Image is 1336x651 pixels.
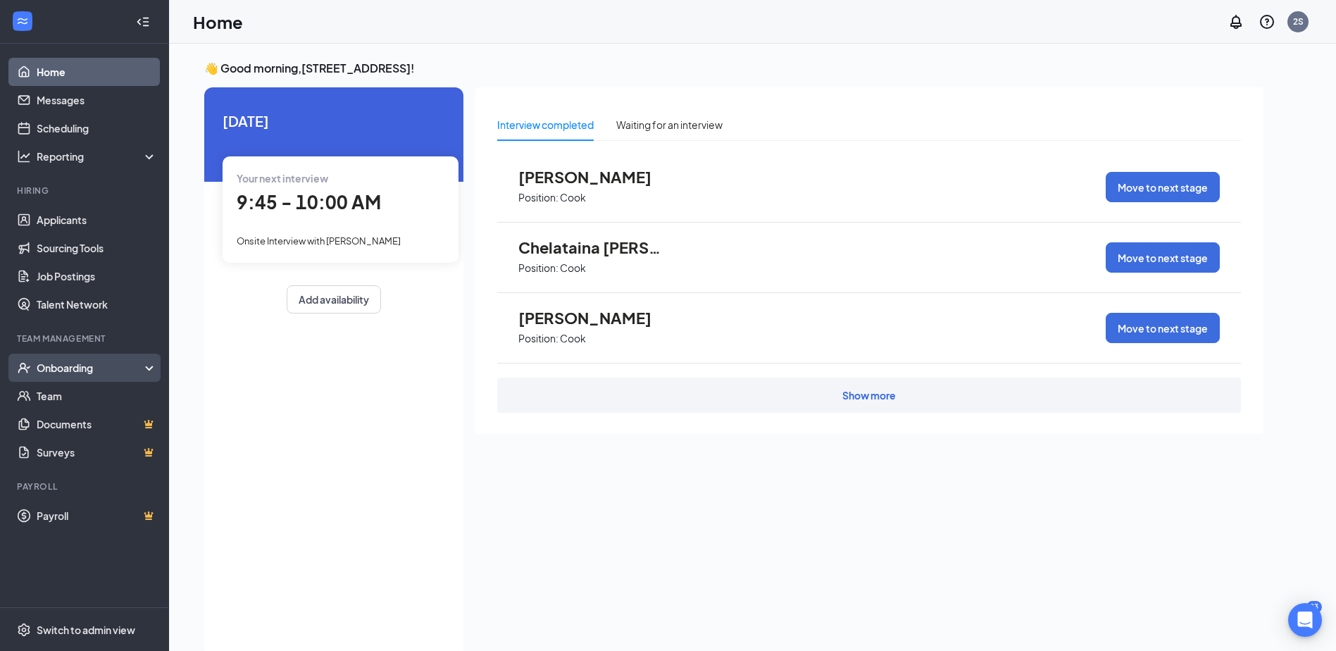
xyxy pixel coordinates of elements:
[15,14,30,28] svg: WorkstreamLogo
[1106,313,1220,343] button: Move to next stage
[37,410,157,438] a: DocumentsCrown
[37,234,157,262] a: Sourcing Tools
[37,206,157,234] a: Applicants
[1306,601,1322,613] div: 23
[37,290,157,318] a: Talent Network
[204,61,1263,76] h3: 👋 Good morning, [STREET_ADDRESS] !
[37,262,157,290] a: Job Postings
[37,382,157,410] a: Team
[237,190,381,213] span: 9:45 - 10:00 AM
[518,309,673,327] span: [PERSON_NAME]
[287,285,381,314] button: Add availability
[37,623,135,637] div: Switch to admin view
[37,58,157,86] a: Home
[193,10,243,34] h1: Home
[17,361,31,375] svg: UserCheck
[518,332,558,345] p: Position:
[37,502,157,530] a: PayrollCrown
[518,168,673,186] span: [PERSON_NAME]
[518,191,558,204] p: Position:
[518,238,673,256] span: Chelataina [PERSON_NAME]
[223,110,445,132] span: [DATE]
[37,149,158,163] div: Reporting
[17,333,154,345] div: Team Management
[237,235,401,247] span: Onsite Interview with [PERSON_NAME]
[37,86,157,114] a: Messages
[136,15,150,29] svg: Collapse
[1106,242,1220,273] button: Move to next stage
[1293,15,1304,27] div: 2S
[1106,172,1220,202] button: Move to next stage
[237,172,328,185] span: Your next interview
[17,185,154,197] div: Hiring
[17,480,154,492] div: Payroll
[1259,13,1275,30] svg: QuestionInfo
[842,388,896,402] div: Show more
[616,117,723,132] div: Waiting for an interview
[37,114,157,142] a: Scheduling
[560,261,586,275] p: Cook
[17,149,31,163] svg: Analysis
[17,623,31,637] svg: Settings
[497,117,594,132] div: Interview completed
[37,361,145,375] div: Onboarding
[560,191,586,204] p: Cook
[37,438,157,466] a: SurveysCrown
[560,332,586,345] p: Cook
[1228,13,1244,30] svg: Notifications
[1288,603,1322,637] div: Open Intercom Messenger
[518,261,558,275] p: Position:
